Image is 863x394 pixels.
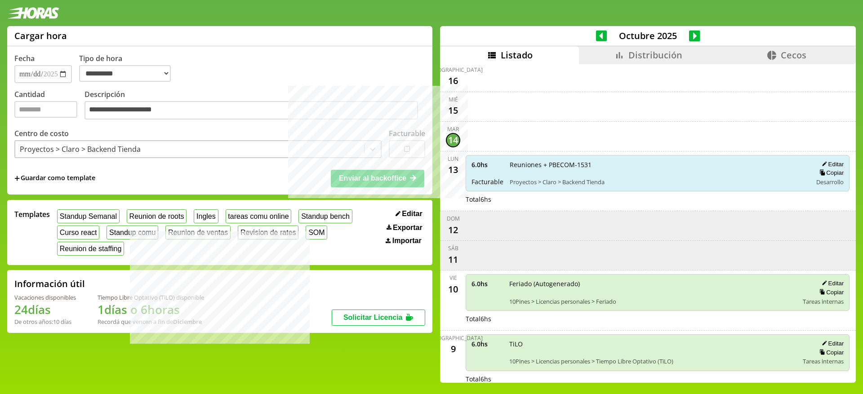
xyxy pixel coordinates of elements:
[306,226,327,239] button: SOM
[14,318,76,326] div: De otros años: 10 días
[446,282,460,296] div: 10
[298,209,352,223] button: Standup bench
[628,49,682,61] span: Distribución
[819,340,844,347] button: Editar
[423,66,483,74] div: [DEMOGRAPHIC_DATA]
[817,288,844,296] button: Copiar
[14,53,35,63] label: Fecha
[98,293,204,301] div: Tiempo Libre Optativo (TiLO) disponible
[466,195,850,204] div: Total 6 hs
[472,177,503,186] span: Facturable
[817,169,844,177] button: Copiar
[446,74,460,88] div: 16
[466,314,850,323] div: Total 6 hs
[509,279,796,288] span: Feriado (Autogenerado)
[384,223,425,232] button: Exportar
[238,226,298,239] button: Revision de rates
[446,342,460,356] div: 9
[14,209,50,219] span: Templates
[14,30,67,42] h1: Cargar hora
[446,222,460,237] div: 12
[392,237,422,245] span: Importar
[57,242,124,256] button: Reunion de staffing
[402,210,422,218] span: Editar
[98,301,204,318] h1: 1 días o 6 horas
[165,226,231,239] button: Reunion de ventas
[510,160,806,169] span: Reuniones + PBECOM-1531
[472,279,503,288] span: 6.0 hs
[448,244,458,252] div: sáb
[173,318,202,326] b: Diciembre
[510,178,806,186] span: Proyectos > Claro > Backend Tienda
[332,310,425,326] button: Solicitar Licencia
[440,64,856,381] div: scrollable content
[509,357,796,365] span: 10Pines > Licencias personales > Tiempo Libre Optativo (TiLO)
[466,375,850,383] div: Total 6 hs
[79,53,178,83] label: Tipo de hora
[501,49,533,61] span: Listado
[446,252,460,266] div: 11
[819,160,844,168] button: Editar
[816,178,844,186] span: Desarrollo
[447,125,459,133] div: mar
[389,128,425,138] label: Facturable
[85,101,418,120] textarea: Descripción
[57,209,120,223] button: Standup Semanal
[781,49,806,61] span: Cecos
[79,65,171,82] select: Tipo de hora
[14,293,76,301] div: Vacaciones disponibles
[509,297,796,305] span: 10Pines > Licencias personales > Feriado
[449,96,458,103] div: mié
[803,357,844,365] span: Tareas internas
[393,209,425,218] button: Editar
[446,163,460,177] div: 13
[607,30,689,42] span: Octubre 2025
[447,215,460,222] div: dom
[423,334,483,342] div: [DEMOGRAPHIC_DATA]
[107,226,158,239] button: Standup comu
[14,173,95,183] span: +Guardar como template
[343,314,403,321] span: Solicitar Licencia
[449,274,457,282] div: vie
[472,160,503,169] span: 6.0 hs
[448,155,458,163] div: lun
[393,224,423,232] span: Exportar
[85,89,425,122] label: Descripción
[14,278,85,290] h2: Información útil
[331,170,424,187] button: Enviar al backoffice
[57,226,99,239] button: Curso react
[472,340,503,348] span: 6.0 hs
[446,133,460,147] div: 14
[14,89,85,122] label: Cantidad
[226,209,292,223] button: tareas comu online
[14,128,69,138] label: Centro de costo
[446,103,460,118] div: 15
[7,7,59,19] img: logotipo
[817,349,844,356] button: Copiar
[194,209,218,223] button: Ingles
[819,279,844,287] button: Editar
[14,101,77,118] input: Cantidad
[14,301,76,318] h1: 24 días
[20,144,141,154] div: Proyectos > Claro > Backend Tienda
[509,340,796,348] span: TiLO
[14,173,20,183] span: +
[339,174,406,182] span: Enviar al backoffice
[803,297,844,305] span: Tareas internas
[98,318,204,326] div: Recordá que vencen a fin de
[127,209,187,223] button: Reunion de roots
